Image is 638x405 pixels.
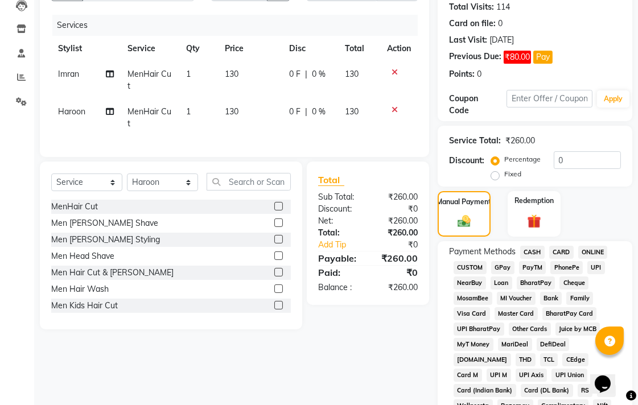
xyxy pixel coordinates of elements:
[368,266,427,279] div: ₹0
[505,135,535,147] div: ₹260.00
[368,282,427,294] div: ₹260.00
[449,68,475,80] div: Points:
[540,292,562,305] span: Bank
[218,36,282,61] th: Price
[449,1,494,13] div: Total Visits:
[282,36,338,61] th: Disc
[454,353,511,366] span: [DOMAIN_NAME]
[521,384,573,397] span: Card (DL Bank)
[449,18,496,30] div: Card on file:
[318,174,344,186] span: Total
[495,307,538,320] span: Master Card
[51,234,160,246] div: Men [PERSON_NAME] Styling
[516,369,548,382] span: UPI Axis
[454,292,492,305] span: MosamBee
[310,282,368,294] div: Balance :
[520,246,545,259] span: CASH
[368,227,427,239] div: ₹260.00
[186,69,191,79] span: 1
[378,239,426,251] div: ₹0
[338,36,380,61] th: Total
[578,246,608,259] span: ONLINE
[542,307,597,320] span: BharatPay Card
[514,196,554,206] label: Redemption
[540,353,558,366] span: TCL
[121,36,179,61] th: Service
[516,353,536,366] span: THD
[489,34,514,46] div: [DATE]
[562,353,588,366] span: CEdge
[368,191,427,203] div: ₹260.00
[509,323,551,336] span: Other Cards
[51,217,158,229] div: Men [PERSON_NAME] Shave
[289,106,301,118] span: 0 F
[449,155,484,167] div: Discount:
[310,227,368,239] div: Total:
[504,154,541,164] label: Percentage
[449,93,507,117] div: Coupon Code
[289,68,301,80] span: 0 F
[449,246,516,258] span: Payment Methods
[498,18,503,30] div: 0
[523,213,546,230] img: _gift.svg
[597,90,629,108] button: Apply
[51,283,109,295] div: Men Hair Wash
[345,106,359,117] span: 130
[454,384,516,397] span: Card (Indian Bank)
[449,51,501,64] div: Previous Due:
[305,68,307,80] span: |
[380,36,418,61] th: Action
[368,251,427,265] div: ₹260.00
[310,251,368,265] div: Payable:
[497,292,536,305] span: MI Voucher
[127,106,171,129] span: MenHair Cut
[179,36,218,61] th: Qty
[504,169,521,179] label: Fixed
[310,266,368,279] div: Paid:
[454,369,482,382] span: Card M
[498,338,532,351] span: MariDeal
[496,1,510,13] div: 114
[310,215,368,227] div: Net:
[566,292,593,305] span: Family
[454,276,486,290] span: NearBuy
[590,359,627,394] iframe: chat widget
[58,106,85,117] span: Haroon
[578,384,593,397] span: RS
[551,369,587,382] span: UPI Union
[537,338,570,351] span: DefiDeal
[454,214,475,229] img: _cash.svg
[51,267,174,279] div: Men Hair Cut & [PERSON_NAME]
[345,69,359,79] span: 130
[51,250,114,262] div: Men Head Shave
[51,300,118,312] div: Men Kids Hair Cut
[559,276,588,290] span: Cheque
[491,261,514,274] span: GPay
[449,135,501,147] div: Service Total:
[58,69,79,79] span: Imran
[186,106,191,117] span: 1
[454,323,504,336] span: UPI BharatPay
[310,191,368,203] div: Sub Total:
[437,197,492,207] label: Manual Payment
[312,68,326,80] span: 0 %
[550,261,583,274] span: PhonePe
[507,90,592,108] input: Enter Offer / Coupon Code
[225,69,238,79] span: 130
[305,106,307,118] span: |
[207,173,291,191] input: Search or Scan
[51,201,98,213] div: MenHair Cut
[477,68,481,80] div: 0
[454,338,493,351] span: MyT Money
[52,15,426,36] div: Services
[368,203,427,215] div: ₹0
[51,36,121,61] th: Stylist
[310,203,368,215] div: Discount:
[504,51,531,64] span: ₹80.00
[368,215,427,227] div: ₹260.00
[533,51,553,64] button: Pay
[587,261,605,274] span: UPI
[519,261,546,274] span: PayTM
[449,34,487,46] div: Last Visit:
[127,69,171,91] span: MenHair Cut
